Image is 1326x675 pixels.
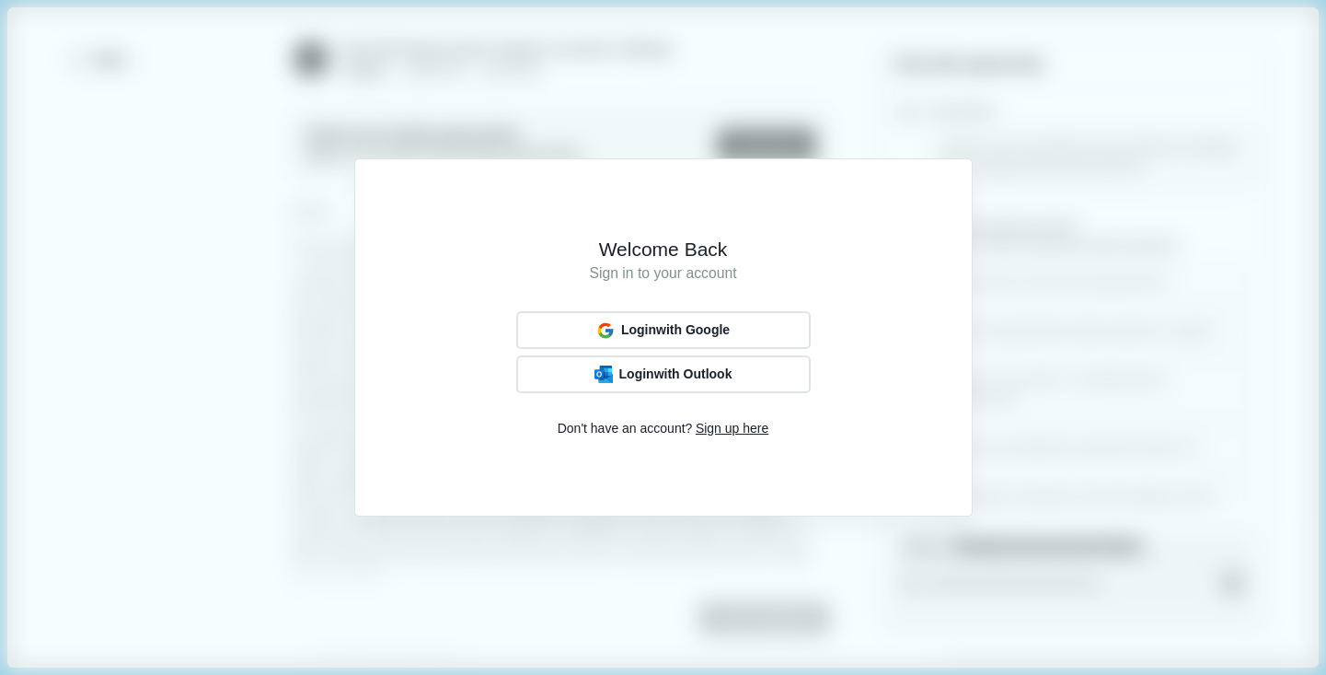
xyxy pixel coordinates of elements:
[594,366,613,383] img: Outlook Logo
[516,355,811,392] button: Outlook LogoLoginwith Outlook
[619,367,732,382] span: Login with Outlook
[621,322,730,338] span: Login with Google
[516,311,811,350] button: Loginwith Google
[558,419,693,438] span: Don't have an account?
[696,419,768,438] span: Sign up here
[381,237,946,262] h1: Welcome Back
[381,262,946,285] h1: Sign in to your account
